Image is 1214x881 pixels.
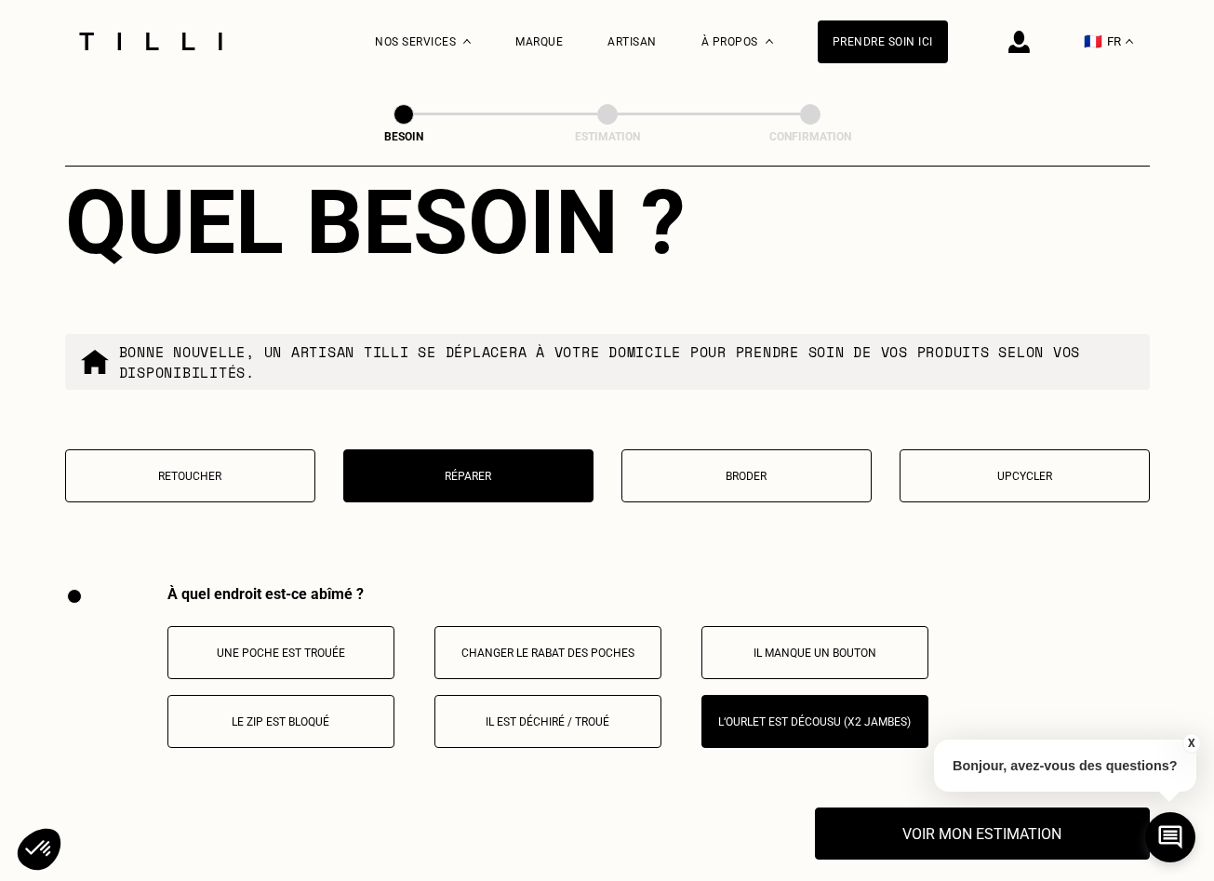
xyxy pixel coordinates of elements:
img: menu déroulant [1126,39,1133,44]
button: Changer le rabat des poches [434,626,661,679]
p: Upcycler [910,470,1140,483]
button: L‘ourlet est décousu (x2 jambes) [701,695,928,748]
button: Le zip est bloqué [167,695,394,748]
div: Quel besoin ? [65,170,1150,274]
button: Voir mon estimation [815,808,1150,860]
button: Il manque un bouton [701,626,928,679]
img: Logo du service de couturière Tilli [73,33,229,50]
p: Changer le rabat des poches [445,647,651,660]
div: Confirmation [717,130,903,143]
a: Artisan [607,35,657,48]
a: Marque [515,35,563,48]
p: Réparer [354,470,583,483]
p: L‘ourlet est décousu (x2 jambes) [712,715,918,728]
p: Retoucher [75,470,305,483]
button: Upcycler [900,449,1150,502]
span: 🇫🇷 [1084,33,1102,50]
p: Bonne nouvelle, un artisan tilli se déplacera à votre domicile pour prendre soin de vos produits ... [119,341,1135,382]
img: Menu déroulant à propos [766,39,773,44]
img: icône connexion [1008,31,1030,53]
img: commande à domicile [80,347,110,377]
p: Il est déchiré / troué [445,715,651,728]
button: Retoucher [65,449,315,502]
div: À quel endroit est-ce abîmé ? [167,585,1150,603]
button: Il est déchiré / troué [434,695,661,748]
button: Une poche est trouée [167,626,394,679]
p: Bonjour, avez-vous des questions? [934,740,1196,792]
p: Une poche est trouée [178,647,384,660]
p: Le zip est bloqué [178,715,384,728]
div: Besoin [311,130,497,143]
img: Menu déroulant [463,39,471,44]
p: Il manque un bouton [712,647,918,660]
p: Broder [632,470,861,483]
div: Estimation [514,130,700,143]
a: Prendre soin ici [818,20,948,63]
button: X [1181,733,1200,754]
button: Broder [621,449,872,502]
button: Réparer [343,449,594,502]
